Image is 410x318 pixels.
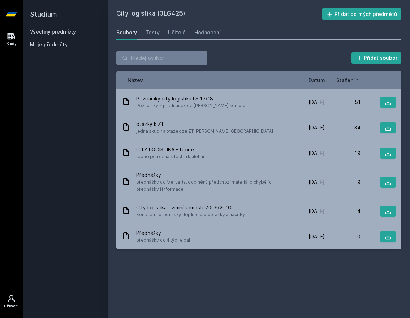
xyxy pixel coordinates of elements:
[351,52,402,64] button: Přidat soubor
[136,230,190,237] span: Přednášky
[325,99,360,106] div: 51
[309,208,325,215] span: [DATE]
[6,41,17,46] div: Study
[136,128,273,135] span: jedna skupina otázek ze ZT [PERSON_NAME][GEOGRAPHIC_DATA]
[168,25,186,40] a: Učitelé
[309,76,325,84] button: Datum
[309,150,325,157] span: [DATE]
[136,211,245,218] span: Kompletní přednášky doplněné o obrázky a náčrtky
[116,25,137,40] a: Soubory
[325,179,360,186] div: 9
[136,179,287,193] span: přednášky od Mervarta, doplněný předchozí materiál o chybějící přednášky i informace
[136,121,273,128] span: otázky k ZT
[325,208,360,215] div: 4
[336,76,360,84] button: Stažení
[325,233,360,240] div: 0
[309,233,325,240] span: [DATE]
[136,146,208,153] span: CITY LOGISTIKA - teorie
[136,102,247,109] span: Poznámky z přednášek od [PERSON_NAME] komplet
[194,25,221,40] a: Hodnocení
[325,150,360,157] div: 19
[325,124,360,131] div: 34
[4,303,19,309] div: Uživatel
[136,237,190,244] span: přednášky od 4.týdne dál
[309,124,325,131] span: [DATE]
[1,291,21,312] a: Uživatel
[1,28,21,50] a: Study
[116,29,137,36] div: Soubory
[136,204,245,211] span: City logistika - zimní semestr 2009/2010
[136,153,208,160] span: teorie potřebná k testu i k úlohám.
[309,99,325,106] span: [DATE]
[136,172,287,179] span: Přednášky
[322,8,402,20] button: Přidat do mých předmětů
[116,8,322,20] h2: City logistika (3LG425)
[128,76,143,84] button: Název
[30,29,76,35] a: Všechny předměty
[194,29,221,36] div: Hodnocení
[168,29,186,36] div: Učitelé
[116,51,207,65] input: Hledej soubor
[336,76,355,84] span: Stažení
[145,29,160,36] div: Testy
[30,41,68,48] span: Moje předměty
[145,25,160,40] a: Testy
[309,179,325,186] span: [DATE]
[136,95,247,102] span: Poznámky city logistika LS 17/18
